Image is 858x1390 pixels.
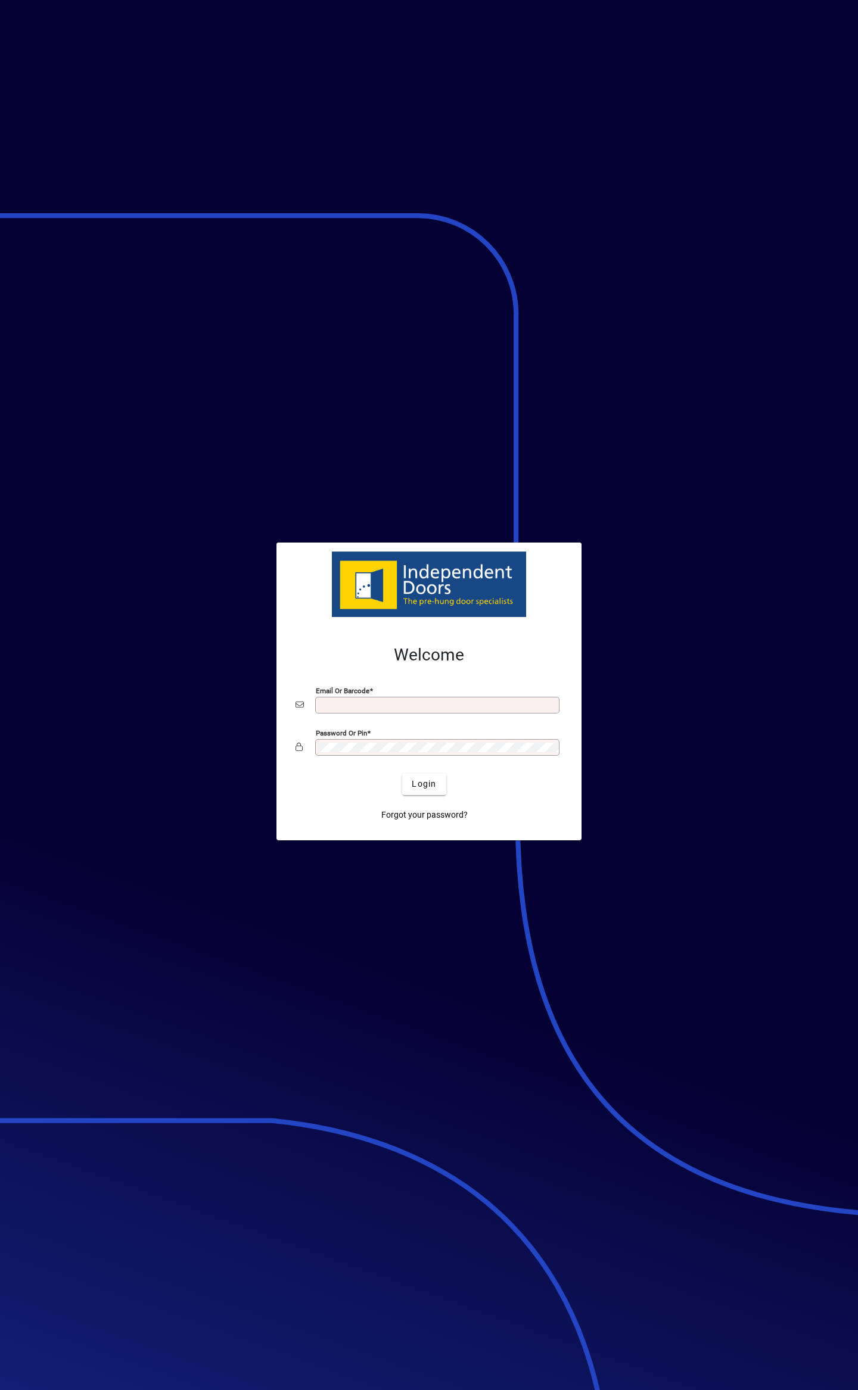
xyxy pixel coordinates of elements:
[296,645,562,665] h2: Welcome
[316,686,369,694] mat-label: Email or Barcode
[377,805,472,826] a: Forgot your password?
[316,728,367,737] mat-label: Password or Pin
[381,809,468,821] span: Forgot your password?
[402,774,446,795] button: Login
[412,778,436,790] span: Login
